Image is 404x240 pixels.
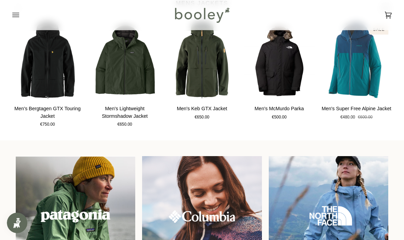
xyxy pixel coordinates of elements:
img: Patagonia Men's Lightweight Stormshadow Jacket Old Growth Green - Booley Galway [90,21,160,99]
p: Men's Super Free Alpine Jacket [321,105,391,113]
a: Men's Lightweight Stormshadow Jacket [90,21,160,99]
product-grid-item-variant: Small / TNF Black / TNF Black [244,21,315,99]
p: Men's Lightweight Stormshadow Jacket [90,105,160,120]
img: The North Face Men's McMurdo Parka TNF Black / TNF Black - Booley Galway [244,21,315,99]
span: €650.00 [117,122,132,128]
a: Men's Lightweight Stormshadow Jacket [90,102,160,128]
a: Men's Keb GTX Jacket [167,21,237,99]
img: Fjallraven Men's Keb GTX Jacket Deep Forest - Booley Galway [167,21,237,99]
span: €750.00 [40,122,55,128]
product-grid-item: Men's Super Free Alpine Jacket [321,21,392,120]
product-grid-item-variant: Medium / Black [12,21,83,99]
a: Men's McMurdo Parka [244,21,315,99]
iframe: Button to open loyalty program pop-up [7,213,27,233]
a: Men's Bergtagen GTX Touring Jacket [12,102,83,128]
a: Men's Super Free Alpine Jacket [321,102,392,121]
product-grid-item-variant: Small / Old Growth Green [90,21,160,99]
p: Men's McMurdo Parka [255,105,304,113]
a: Men's Bergtagen GTX Touring Jacket [12,21,83,99]
product-grid-item: Men's Lightweight Stormshadow Jacket [90,21,160,128]
span: €650.00 [194,114,209,121]
a: Men's Super Free Alpine Jacket [321,21,392,99]
product-grid-item-variant: Medium / Deep Forest [167,21,237,99]
img: Booley [172,5,232,25]
product-grid-item: Men's Bergtagen GTX Touring Jacket [12,21,83,128]
img: Fjallraven Men's Bergtagen GTX Touring Jacket Black - Booley Galway [12,21,83,99]
p: Men's Bergtagen GTX Touring Jacket [12,105,83,120]
product-grid-item: Men's Keb GTX Jacket [167,21,237,120]
product-grid-item: Men's McMurdo Parka [244,21,315,120]
a: Men's Keb GTX Jacket [167,102,237,121]
span: €500.00 [272,114,287,121]
product-grid-item-variant: Small / Belay Blue [321,21,392,99]
span: €600.00 [358,114,373,121]
a: Men's McMurdo Parka [244,102,315,121]
span: €480.00 [340,114,355,121]
img: Patagonia Men's Super Free Alpine Jacket - Booley Galway [321,21,392,99]
p: Men's Keb GTX Jacket [177,105,227,113]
